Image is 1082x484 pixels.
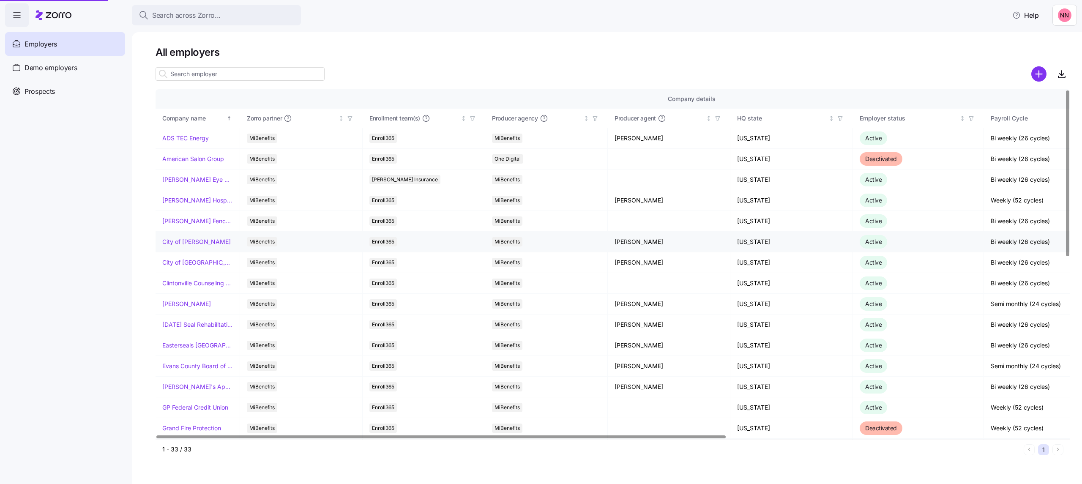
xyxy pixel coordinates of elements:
span: One Digital [495,154,521,164]
th: Employer statusNot sorted [853,109,984,128]
span: Producer agency [492,114,538,123]
span: Active [865,342,882,349]
button: Search across Zorro... [132,5,301,25]
span: Enroll365 [372,403,394,412]
span: Enroll365 [372,341,394,350]
span: Active [865,321,882,328]
div: Company name [162,114,225,123]
div: HQ state [737,114,827,123]
span: Enroll365 [372,196,394,205]
div: Sorted ascending [226,115,232,121]
td: [US_STATE] [730,128,853,149]
span: MiBenefits [495,424,520,433]
td: [US_STATE] [730,314,853,335]
a: Clintonville Counseling and Wellness [162,279,233,287]
a: Easterseals [GEOGRAPHIC_DATA] & [GEOGRAPHIC_DATA][US_STATE] [162,341,233,350]
span: Employers [25,39,57,49]
span: Deactivated [865,424,897,432]
span: Enroll365 [372,216,394,226]
span: MiBenefits [495,341,520,350]
td: [US_STATE] [730,170,853,190]
span: Active [865,300,882,307]
a: [DATE] Seal Rehabilitation Center of [GEOGRAPHIC_DATA] [162,320,233,329]
a: [PERSON_NAME] [162,300,211,308]
th: Zorro partnerNot sorted [240,109,363,128]
span: MiBenefits [249,361,275,371]
td: [US_STATE] [730,356,853,377]
td: [US_STATE] [730,252,853,273]
td: [US_STATE] [730,294,853,314]
span: Enroll365 [372,279,394,288]
span: Enrollment team(s) [369,114,420,123]
span: Active [865,238,882,245]
span: Active [865,176,882,183]
td: [PERSON_NAME] [608,252,730,273]
a: Demo employers [5,56,125,79]
span: Active [865,197,882,204]
th: Producer agentNot sorted [608,109,730,128]
span: MiBenefits [495,279,520,288]
span: Enroll365 [372,320,394,329]
span: MiBenefits [249,382,275,391]
span: MiBenefits [495,134,520,143]
button: Help [1005,7,1046,24]
td: [US_STATE] [730,273,853,294]
span: MiBenefits [249,403,275,412]
input: Search employer [156,67,325,81]
span: Prospects [25,86,55,97]
div: Not sorted [828,115,834,121]
span: MiBenefits [249,154,275,164]
th: HQ stateNot sorted [730,109,853,128]
td: [US_STATE] [730,190,853,211]
td: [PERSON_NAME] [608,314,730,335]
td: [PERSON_NAME] [608,294,730,314]
span: Zorro partner [247,114,282,123]
td: [US_STATE] [730,397,853,418]
h1: All employers [156,46,1070,59]
td: [US_STATE] [730,232,853,252]
td: [PERSON_NAME] [608,190,730,211]
span: Enroll365 [372,424,394,433]
a: Grand Fire Protection [162,424,221,432]
div: Not sorted [583,115,589,121]
span: MiBenefits [249,216,275,226]
span: MiBenefits [495,361,520,371]
td: [US_STATE] [730,418,853,439]
div: Payroll Cycle [991,114,1080,123]
span: Demo employers [25,63,77,73]
td: [PERSON_NAME] [608,335,730,356]
div: 1 - 33 / 33 [162,445,1020,454]
span: Enroll365 [372,237,394,246]
a: [PERSON_NAME] Eye Associates [162,175,233,184]
span: MiBenefits [495,320,520,329]
td: [PERSON_NAME] [608,232,730,252]
span: MiBenefits [495,196,520,205]
td: [US_STATE] [730,149,853,170]
div: Not sorted [338,115,344,121]
a: Employers [5,32,125,56]
span: Enroll365 [372,299,394,309]
span: MiBenefits [495,382,520,391]
span: Active [865,279,882,287]
span: MiBenefits [249,196,275,205]
div: Not sorted [706,115,712,121]
span: Enroll365 [372,382,394,391]
span: Active [865,134,882,142]
span: MiBenefits [249,175,275,184]
svg: add icon [1031,66,1046,82]
span: MiBenefits [495,258,520,267]
th: Enrollment team(s)Not sorted [363,109,485,128]
span: Deactivated [865,155,897,162]
th: Producer agencyNot sorted [485,109,608,128]
span: Enroll365 [372,134,394,143]
div: Not sorted [461,115,467,121]
span: MiBenefits [495,175,520,184]
button: Next page [1052,444,1063,455]
span: MiBenefits [249,424,275,433]
a: City of [GEOGRAPHIC_DATA] [162,258,233,267]
img: 37cb906d10cb440dd1cb011682786431 [1058,8,1071,22]
td: [US_STATE] [730,211,853,232]
span: MiBenefits [249,341,275,350]
span: Help [1012,10,1039,20]
span: Producer agent [615,114,656,123]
